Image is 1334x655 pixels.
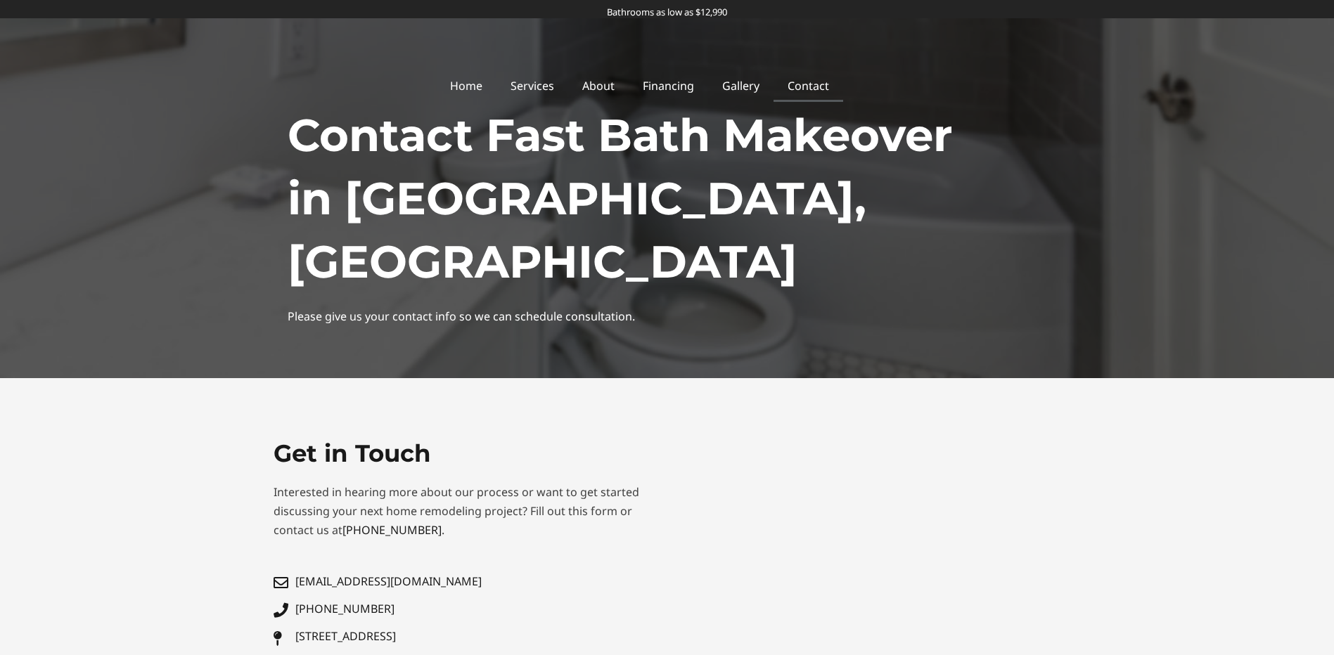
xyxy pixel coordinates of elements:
[274,572,660,591] a: [EMAIL_ADDRESS][DOMAIN_NAME]
[274,627,660,646] a: [STREET_ADDRESS]
[568,70,629,102] a: About
[288,104,1047,293] h1: Contact Fast Bath Makeover in [GEOGRAPHIC_DATA], [GEOGRAPHIC_DATA]
[274,438,660,469] h2: Get in Touch
[629,70,708,102] a: Financing
[292,627,396,646] span: [STREET_ADDRESS]
[292,572,482,591] span: [EMAIL_ADDRESS][DOMAIN_NAME]
[436,70,496,102] a: Home
[774,70,843,102] a: Contact
[274,483,660,540] p: Interested in hearing more about our process or want to get started discussing your next home rem...
[292,599,395,618] span: [PHONE_NUMBER]
[288,307,1047,326] p: Please give us your contact info so we can schedule consultation.
[274,599,660,618] a: [PHONE_NUMBER]
[342,522,442,538] a: [PHONE_NUMBER]
[496,70,568,102] a: Services
[708,70,774,102] a: Gallery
